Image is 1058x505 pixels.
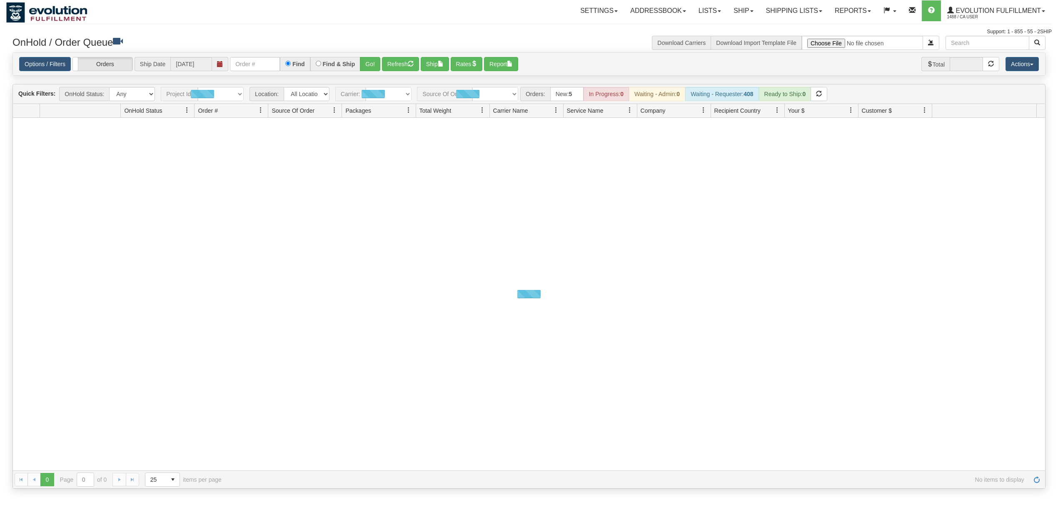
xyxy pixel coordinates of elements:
img: logo1488.jpg [6,2,87,23]
a: Evolution Fulfillment 1488 / CA User [941,0,1051,21]
a: Shipping lists [760,0,828,21]
a: Settings [574,0,624,21]
span: OnHold Status [124,106,162,115]
span: Service Name [567,106,604,115]
span: Order # [198,106,217,115]
a: Carrier Name filter column settings [549,103,563,117]
span: Evolution Fulfillment [954,7,1041,14]
a: Addressbook [624,0,692,21]
div: Ready to Ship: [759,87,811,101]
strong: 408 [744,91,753,97]
label: Find [292,61,305,67]
button: Actions [1006,57,1039,71]
span: items per page [145,473,222,487]
a: Service Name filter column settings [623,103,637,117]
a: Lists [692,0,727,21]
span: 25 [150,475,161,484]
button: Go! [360,57,380,71]
a: Download Import Template File [716,40,796,46]
a: Source Of Order filter column settings [327,103,342,117]
strong: 5 [569,91,572,97]
span: Company [641,106,666,115]
span: Ship Date [135,57,170,71]
strong: 0 [676,91,680,97]
div: Support: 1 - 855 - 55 - 2SHIP [6,28,1052,35]
span: Total Weight [419,106,452,115]
strong: 0 [620,91,624,97]
strong: 0 [802,91,806,97]
a: Total Weight filter column settings [475,103,489,117]
span: Source Of Order [272,106,314,115]
a: Reports [828,0,877,21]
label: Quick Filters: [18,89,55,98]
span: No items to display [233,476,1024,483]
label: Find & Ship [323,61,355,67]
a: Options / Filters [19,57,71,71]
a: Your $ filter column settings [844,103,858,117]
a: Company filter column settings [696,103,711,117]
h3: OnHold / Order Queue [12,36,523,48]
a: Recipient Country filter column settings [770,103,784,117]
span: Page sizes drop down [145,473,180,487]
div: Waiting - Admin: [629,87,685,101]
span: Location: [250,87,284,101]
div: Waiting - Requester: [685,87,759,101]
span: OnHold Status: [59,87,109,101]
span: Page of 0 [60,473,107,487]
button: Report [484,57,518,71]
button: Refresh [382,57,419,71]
input: Search [946,36,1029,50]
a: OnHold Status filter column settings [180,103,194,117]
div: grid toolbar [13,84,1045,104]
a: Order # filter column settings [254,103,268,117]
a: Customer $ filter column settings [918,103,932,117]
span: Total [921,57,950,71]
span: select [166,473,180,486]
button: Rates [451,57,483,71]
span: 1488 / CA User [947,13,1010,21]
a: Download Carriers [657,40,706,46]
span: Page 0 [40,473,54,486]
div: New: [550,87,584,101]
span: Your $ [788,106,805,115]
span: Customer $ [862,106,892,115]
div: In Progress: [584,87,629,101]
span: Recipient Country [714,106,761,115]
span: Orders: [520,87,550,101]
input: Order # [230,57,280,71]
label: Orders [73,57,132,71]
a: Ship [727,0,759,21]
a: Packages filter column settings [402,103,416,117]
button: Ship [421,57,449,71]
span: Carrier Name [493,106,528,115]
a: Refresh [1030,473,1043,486]
button: Search [1029,36,1046,50]
span: Packages [345,106,371,115]
input: Import [802,36,923,50]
